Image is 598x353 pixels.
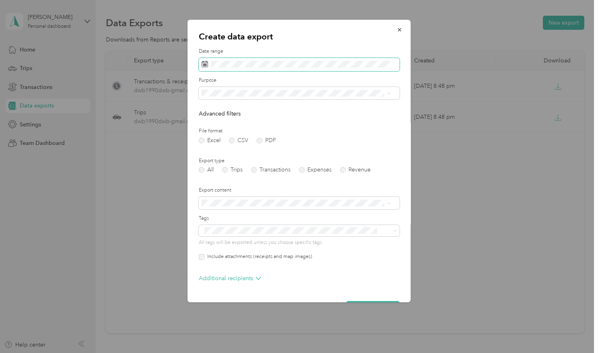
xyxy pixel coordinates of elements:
label: Export content [199,187,400,194]
label: Date range [199,48,400,55]
label: Revenue [340,167,371,173]
label: PDF [257,138,276,143]
label: Purpose [199,77,400,84]
label: Tags [199,215,400,222]
label: Expenses [299,167,332,173]
label: Excel [199,138,221,143]
label: CSV [229,138,248,143]
p: Advanced filters [199,109,400,118]
label: Transactions [251,167,291,173]
p: Create data export [199,31,400,42]
label: File format [199,128,400,135]
p: Additional recipients [199,274,261,283]
button: Generate export [346,301,400,315]
label: Include attachments (receipts and map images) [204,253,312,260]
iframe: Everlance-gr Chat Button Frame [553,308,598,353]
label: Export type [199,157,400,165]
label: Trips [222,167,243,173]
label: All [199,167,214,173]
p: All tags will be exported unless you choose specific tags. [199,239,400,246]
